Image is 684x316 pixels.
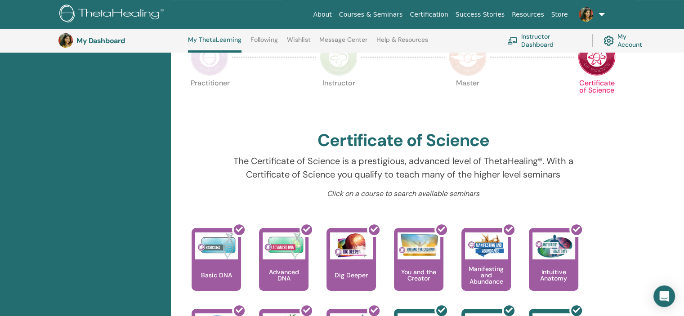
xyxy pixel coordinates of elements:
a: Intuitive Anatomy Intuitive Anatomy [529,228,578,309]
img: Intuitive Anatomy [532,232,575,259]
p: Intuitive Anatomy [529,269,578,281]
a: You and the Creator You and the Creator [394,228,443,309]
h3: My Dashboard [76,36,166,45]
img: Practitioner [191,38,228,76]
a: Store [548,6,572,23]
img: Master [449,38,487,76]
a: Message Center [319,36,367,50]
img: Dig Deeper [330,232,373,259]
p: Certificate of Science [578,80,616,117]
a: Resources [508,6,548,23]
div: Open Intercom Messenger [653,285,675,307]
img: Manifesting and Abundance [465,232,508,259]
p: The Certificate of Science is a prestigious, advanced level of ThetaHealing®. With a Certificate ... [224,154,582,181]
a: Wishlist [287,36,311,50]
p: Instructor [320,80,358,117]
p: You and the Creator [394,269,443,281]
a: Advanced DNA Advanced DNA [259,228,308,309]
a: Dig Deeper Dig Deeper [326,228,376,309]
a: Help & Resources [376,36,428,50]
img: logo.png [59,4,167,25]
p: Master [449,80,487,117]
p: Click on a course to search available seminars [224,188,582,199]
a: About [309,6,335,23]
img: chalkboard-teacher.svg [507,37,518,45]
img: cog.svg [604,33,614,48]
p: Manifesting and Abundance [461,266,511,285]
img: default.jpg [58,33,73,48]
a: Courses & Seminars [335,6,407,23]
p: Advanced DNA [259,269,308,281]
a: Following [250,36,278,50]
a: Instructor Dashboard [507,31,581,50]
h2: Certificate of Science [317,130,489,151]
a: My Account [604,31,651,50]
p: Dig Deeper [331,272,371,278]
img: You and the Creator [398,232,440,257]
img: Basic DNA [195,232,238,259]
img: default.jpg [579,7,593,22]
p: Practitioner [191,80,228,117]
img: Instructor [320,38,358,76]
a: Certification [406,6,452,23]
a: Manifesting and Abundance Manifesting and Abundance [461,228,511,309]
a: Basic DNA Basic DNA [192,228,241,309]
a: My ThetaLearning [188,36,241,53]
a: Success Stories [452,6,508,23]
img: Advanced DNA [263,232,305,259]
img: Certificate of Science [578,38,616,76]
